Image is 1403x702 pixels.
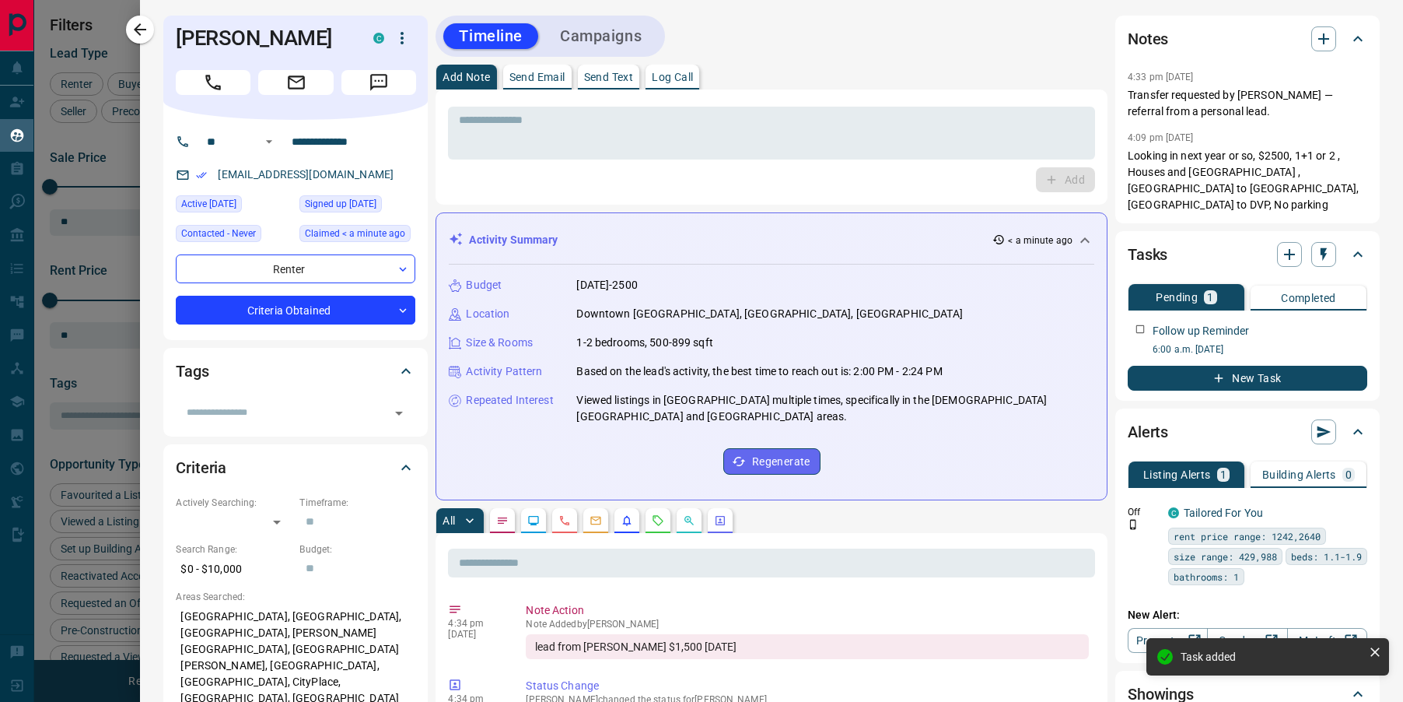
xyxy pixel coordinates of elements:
[299,496,415,510] p: Timeframe:
[1174,549,1277,564] span: size range: 429,988
[1174,528,1321,544] span: rent price range: 1242,2640
[1128,519,1139,530] svg: Push Notification Only
[1184,507,1263,519] a: Tailored For You
[466,363,542,380] p: Activity Pattern
[466,277,502,293] p: Budget
[176,353,415,390] div: Tags
[176,542,292,556] p: Search Range:
[1345,469,1352,480] p: 0
[299,195,415,217] div: Thu Aug 22 2024
[176,496,292,510] p: Actively Searching:
[652,72,693,82] p: Log Call
[1128,366,1367,391] button: New Task
[1128,148,1367,213] p: Looking in next year or so, $2500, 1+1 or 2 , Houses and [GEOGRAPHIC_DATA] , [GEOGRAPHIC_DATA] to...
[181,196,236,212] span: Active [DATE]
[526,619,1089,630] p: Note Added by [PERSON_NAME]
[218,168,394,181] a: [EMAIL_ADDRESS][DOMAIN_NAME]
[305,226,405,241] span: Claimed < a minute ago
[509,72,565,82] p: Send Email
[1128,20,1367,58] div: Notes
[176,296,415,325] div: Criteria Obtained
[443,23,538,49] button: Timeline
[305,196,376,212] span: Signed up [DATE]
[1128,87,1367,120] p: Transfer requested by [PERSON_NAME] — referral from a personal lead.
[1281,293,1336,304] p: Completed
[299,542,415,556] p: Budget:
[176,590,415,604] p: Areas Searched:
[1143,469,1211,480] p: Listing Alerts
[196,170,207,181] svg: Email Verified
[1207,628,1287,653] a: Condos
[443,72,490,82] p: Add Note
[1008,233,1072,247] p: < a minute ago
[1262,469,1336,480] p: Building Alerts
[1181,651,1363,663] div: Task added
[723,448,820,475] button: Regenerate
[527,514,540,527] svg: Lead Browsing Activity
[526,678,1089,694] p: Status Change
[1128,26,1168,51] h2: Notes
[526,602,1089,619] p: Note Action
[544,23,657,49] button: Campaigns
[683,514,695,527] svg: Opportunities
[526,634,1089,659] div: lead from [PERSON_NAME] $1,500 [DATE]
[388,402,410,424] button: Open
[621,514,633,527] svg: Listing Alerts
[176,254,415,283] div: Renter
[176,455,226,480] h2: Criteria
[1207,292,1213,303] p: 1
[373,33,384,44] div: condos.ca
[1291,549,1362,564] span: beds: 1.1-1.9
[1153,323,1249,339] p: Follow up Reminder
[1128,242,1167,267] h2: Tasks
[299,225,415,247] div: Mon Aug 18 2025
[260,132,278,151] button: Open
[466,392,553,409] p: Repeated Interest
[466,306,509,322] p: Location
[176,359,208,384] h2: Tags
[576,335,712,351] p: 1-2 bedrooms, 500-899 sqft
[181,226,256,241] span: Contacted - Never
[176,556,292,582] p: $0 - $10,000
[1168,507,1179,518] div: condos.ca
[448,629,502,640] p: [DATE]
[590,514,602,527] svg: Emails
[1128,419,1168,444] h2: Alerts
[459,114,1084,153] textarea: To enrich screen reader interactions, please activate Accessibility in Grammarly extension settings
[576,363,942,380] p: Based on the lead's activity, the best time to reach out is: 2:00 PM - 2:24 PM
[1128,607,1367,623] p: New Alert:
[341,70,416,95] span: Message
[1174,569,1239,584] span: bathrooms: 1
[176,70,250,95] span: Call
[176,195,292,217] div: Thu Aug 22 2024
[496,514,509,527] svg: Notes
[469,232,558,248] p: Activity Summary
[1287,628,1367,653] a: Mr.Loft
[1128,628,1208,653] a: Property
[1128,72,1194,82] p: 4:33 pm [DATE]
[558,514,571,527] svg: Calls
[176,449,415,486] div: Criteria
[1220,469,1226,480] p: 1
[1153,342,1367,356] p: 6:00 a.m. [DATE]
[448,618,502,629] p: 4:34 pm
[576,277,637,293] p: [DATE]-2500
[576,306,962,322] p: Downtown [GEOGRAPHIC_DATA], [GEOGRAPHIC_DATA], [GEOGRAPHIC_DATA]
[449,226,1094,254] div: Activity Summary< a minute ago
[1128,413,1367,451] div: Alerts
[652,514,664,527] svg: Requests
[176,26,350,51] h1: [PERSON_NAME]
[1128,236,1367,273] div: Tasks
[466,335,533,351] p: Size & Rooms
[1156,292,1198,303] p: Pending
[1128,132,1194,143] p: 4:09 pm [DATE]
[576,392,1094,425] p: Viewed listings in [GEOGRAPHIC_DATA] multiple times, specifically in the [DEMOGRAPHIC_DATA][GEOGR...
[258,70,333,95] span: Email
[443,515,455,526] p: All
[584,72,634,82] p: Send Text
[1128,505,1159,519] p: Off
[714,514,726,527] svg: Agent Actions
